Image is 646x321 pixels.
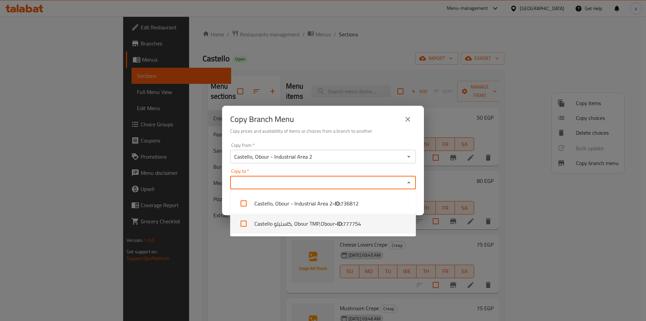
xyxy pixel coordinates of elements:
h6: Copy prices and availability of items or choices from a branch to another [230,127,416,135]
button: Open [404,152,414,161]
button: close [400,111,416,127]
li: Castello كاستيلو, Obour TMP,Obour [230,214,416,234]
span: 736812 [340,199,359,207]
li: Castello, Obour - Industrial Area 2 [230,193,416,214]
b: - ID: [332,199,340,207]
button: Close [404,178,414,187]
span: 777754 [343,220,361,228]
h2: Copy Branch Menu [230,114,294,125]
b: - ID: [335,220,343,228]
